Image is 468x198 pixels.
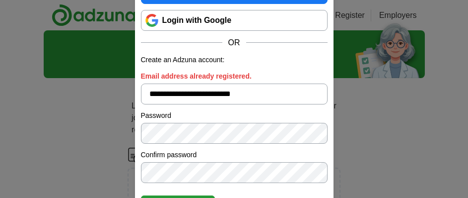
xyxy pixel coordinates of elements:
label: Email address already registered. [141,71,328,82]
p: Create an Adzuna account: [141,55,328,65]
span: OR [222,37,246,49]
a: Login with Google [141,10,328,31]
label: Confirm password [141,150,328,160]
label: Password [141,110,328,121]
